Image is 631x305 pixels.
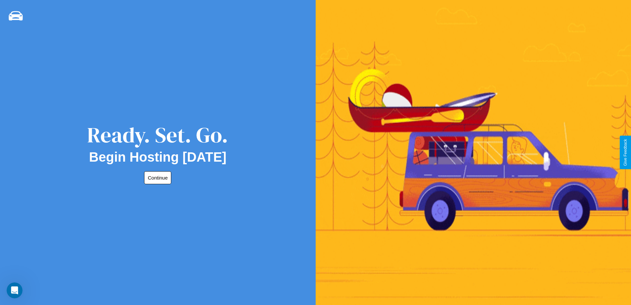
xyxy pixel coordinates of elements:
[89,150,227,165] h2: Begin Hosting [DATE]
[144,171,171,184] button: Continue
[87,120,228,150] div: Ready. Set. Go.
[7,282,23,298] iframe: Intercom live chat
[623,139,628,166] div: Give Feedback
